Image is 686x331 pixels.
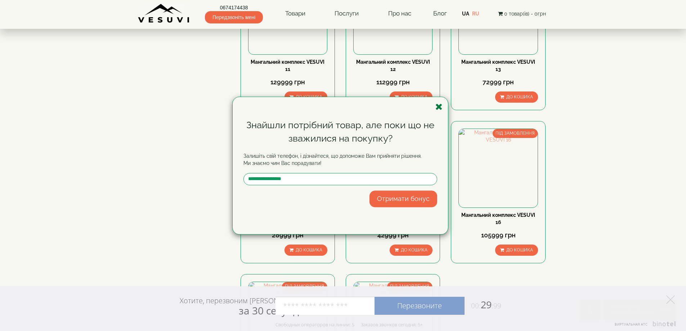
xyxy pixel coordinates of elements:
span: :99 [492,301,501,310]
p: Залишіть свій телефон, і дізнайтеся, що допоможе Вам прийняти рішення. Ми знаємо чим Вас порадувати! [243,152,437,167]
span: 29 [465,298,501,311]
div: Хотите, перезвоним [PERSON_NAME] [180,296,303,316]
button: Отримати бонус [369,191,437,207]
span: за 30 секунд? [239,304,303,317]
span: Виртуальная АТС [615,322,648,327]
span: 00: [471,301,481,310]
a: Виртуальная АТС [610,321,677,331]
div: Свободных операторов на линии: 5 Заказов звонков сегодня: 5+ [275,322,423,327]
a: Перезвоните [375,297,465,315]
div: Знайшли потрібний товар, але поки що не зважилися на покупку? [243,118,437,145]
